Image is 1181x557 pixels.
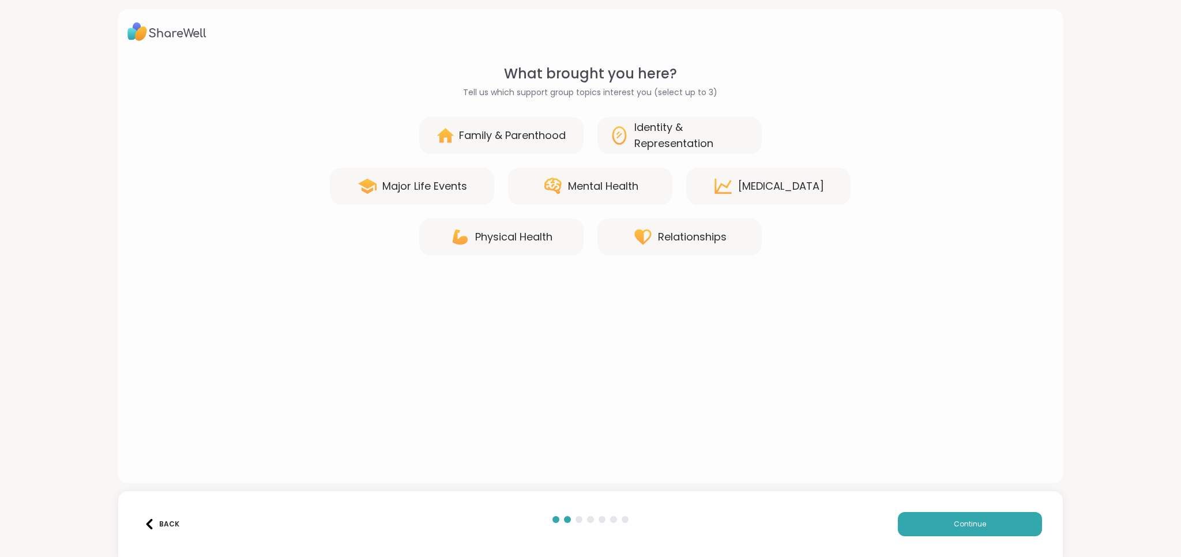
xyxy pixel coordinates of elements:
[504,63,677,84] span: What brought you here?
[658,229,727,245] div: Relationships
[127,18,206,45] img: ShareWell Logo
[898,512,1042,536] button: Continue
[475,229,552,245] div: Physical Health
[459,127,566,144] div: Family & Parenthood
[954,519,986,529] span: Continue
[738,178,824,194] div: [MEDICAL_DATA]
[382,178,467,194] div: Major Life Events
[139,512,185,536] button: Back
[144,519,179,529] div: Back
[463,86,717,99] span: Tell us which support group topics interest you (select up to 3)
[568,178,638,194] div: Mental Health
[634,119,750,152] div: Identity & Representation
